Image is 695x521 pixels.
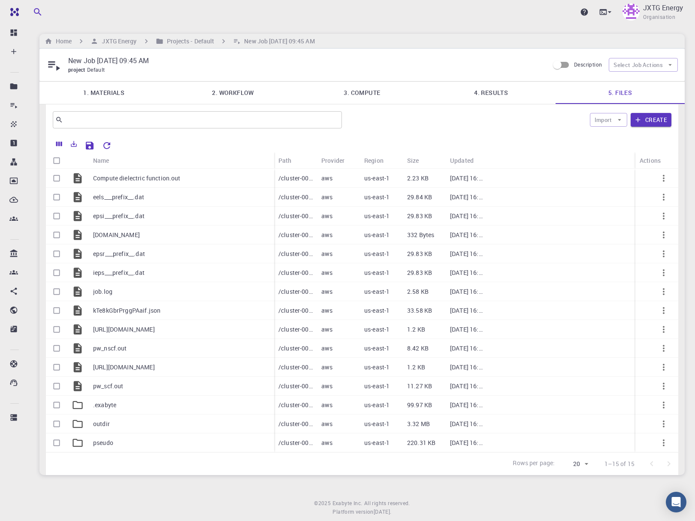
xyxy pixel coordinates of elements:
[364,268,390,277] p: us-east-1
[407,363,425,372] p: 1.2 KB
[52,137,66,151] button: Columns
[278,325,313,334] p: /cluster-001-share/groups/jxtg-energy/jxtg-energy-default/new-job-[DATE]-09-45-am-kTe8kGbrPrggPAa...
[278,250,313,258] p: /cluster-001-share/groups/jxtg-energy/jxtg-energy-default/new-job-[DATE]-09-45-am-kTe8kGbrPrggPAa...
[93,287,112,296] p: job.log
[374,508,392,516] a: [DATE].
[278,231,313,239] p: /cluster-001-share/groups/jxtg-energy/jxtg-energy-default/new-job-[DATE]-09-45-am-kTe8kGbrPrggPAa...
[559,458,591,470] div: 20
[66,137,81,151] button: Export
[93,325,155,334] p: [URL][DOMAIN_NAME]
[163,37,215,46] h6: Projects - Default
[321,401,332,409] p: aws
[450,382,484,390] p: [DATE] 16:40
[450,212,484,220] p: [DATE] 16:40
[364,306,390,315] p: us-east-1
[643,3,683,13] p: JXTG Energy
[278,193,313,201] p: /cluster-001-share/groups/jxtg-energy/jxtg-energy-default/new-job-[DATE]-09-45-am-kTe8kGbrPrggPAa...
[364,401,390,409] p: us-east-1
[278,306,313,315] p: /cluster-001-share/groups/jxtg-energy/jxtg-energy-default/new-job-[DATE]-09-45-am-kTe8kGbrPrggPAa...
[666,492,686,512] div: Open Intercom Messenger
[93,306,160,315] p: kTe8kGbrPrggPAaif.json
[407,193,432,201] p: 29.84 KB
[407,268,432,277] p: 29.83 KB
[89,152,274,169] div: Name
[403,152,446,169] div: Size
[450,231,484,239] p: [DATE] 16:40
[407,287,429,296] p: 2.58 KB
[407,401,432,409] p: 99.97 KB
[364,174,390,183] p: us-east-1
[93,382,124,390] p: pw_scf.out
[604,460,635,468] p: 1–15 of 15
[631,113,671,127] button: Create
[93,363,155,372] p: [URL][DOMAIN_NAME]
[364,193,390,201] p: us-east-1
[274,152,317,169] div: Path
[450,363,484,372] p: [DATE] 16:40
[450,250,484,258] p: [DATE] 16:40
[556,82,685,104] a: 5. Files
[407,306,432,315] p: 33.58 KB
[278,439,313,447] p: /cluster-001-share/groups/jxtg-energy/jxtg-energy-default/new-job-[DATE]-09-45-am-kTe8kGbrPrggPAa...
[93,344,127,353] p: pw_nscf.out
[81,137,98,154] button: Save Explorer Settings
[298,82,427,104] a: 3. Compute
[374,508,392,515] span: [DATE] .
[590,113,627,127] button: Import
[450,268,484,277] p: [DATE] 16:40
[93,420,110,428] p: outdir
[407,231,434,239] p: 332 Bytes
[93,250,145,258] p: epsr___prefix__.dat
[407,152,419,169] div: Size
[321,439,332,447] p: aws
[364,212,390,220] p: us-east-1
[407,250,432,258] p: 29.83 KB
[93,174,181,183] p: Compute dielectric function.out
[39,82,169,104] a: 1. Materials
[635,152,678,169] div: Actions
[321,306,332,315] p: aws
[407,420,430,428] p: 3.32 MB
[87,66,109,73] span: Default
[321,325,332,334] p: aws
[622,3,640,21] img: JXTG Energy
[278,268,313,277] p: /cluster-001-share/groups/jxtg-energy/jxtg-energy-default/new-job-[DATE]-09-45-am-kTe8kGbrPrggPAa...
[450,152,474,169] div: Updated
[278,152,292,169] div: Path
[450,344,484,353] p: [DATE] 16:40
[407,382,432,390] p: 11.27 KB
[67,152,89,169] div: Icon
[450,174,484,183] p: [DATE] 16:40
[93,212,145,220] p: epsi___prefix__.dat
[364,152,384,169] div: Region
[364,325,390,334] p: us-east-1
[450,439,484,447] p: [DATE] 16:40
[321,363,332,372] p: aws
[278,382,313,390] p: /cluster-001-share/groups/jxtg-energy/jxtg-energy-default/new-job-[DATE]-09-45-am-kTe8kGbrPrggPAa...
[407,212,432,220] p: 29.83 KB
[7,8,19,16] img: logo
[450,287,484,296] p: [DATE] 16:40
[321,344,332,353] p: aws
[321,193,332,201] p: aws
[278,174,313,183] p: /cluster-001-share/groups/jxtg-energy/jxtg-energy-default/new-job-[DATE]-09-45-am-kTe8kGbrPrggPAa...
[169,82,298,104] a: 2. Workflow
[321,212,332,220] p: aws
[68,66,87,73] span: project
[43,37,317,46] nav: breadcrumb
[68,55,542,66] p: New Job [DATE] 09:45 AM
[364,499,410,508] span: All rights reserved.
[364,382,390,390] p: us-east-1
[93,152,109,169] div: Name
[278,212,313,220] p: /cluster-001-share/groups/jxtg-energy/jxtg-energy-default/new-job-[DATE]-09-45-am-kTe8kGbrPrggPAa...
[332,499,363,508] a: Exabyte Inc.
[364,439,390,447] p: us-east-1
[321,420,332,428] p: aws
[278,363,313,372] p: /cluster-001-share/groups/jxtg-energy/jxtg-energy-default/new-job-[DATE]-09-45-am-kTe8kGbrPrggPAa...
[52,37,72,46] h6: Home
[513,459,555,469] p: Rows per page:
[450,306,484,315] p: [DATE] 16:40
[609,58,678,72] button: Select Job Actions
[407,439,435,447] p: 220.31 KB
[450,401,484,409] p: [DATE] 16:40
